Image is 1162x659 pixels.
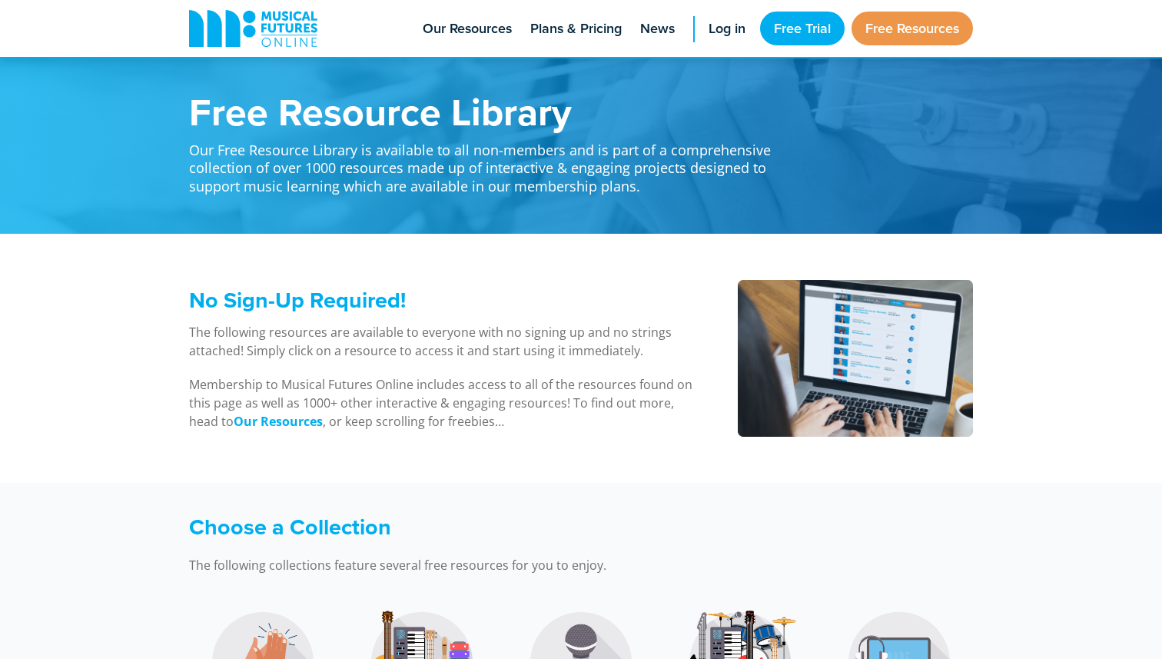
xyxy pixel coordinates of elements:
[189,375,699,431] p: Membership to Musical Futures Online includes access to all of the resources found on this page a...
[189,284,406,316] span: No Sign-Up Required!
[640,18,675,39] span: News
[189,323,699,360] p: The following resources are available to everyone with no signing up and no strings attached! Sim...
[189,131,788,195] p: Our Free Resource Library is available to all non-members and is part of a comprehensive collecti...
[423,18,512,39] span: Our Resources
[189,514,788,541] h3: Choose a Collection
[189,92,788,131] h1: Free Resource Library
[189,556,788,574] p: The following collections feature several free resources for you to enjoy.
[530,18,622,39] span: Plans & Pricing
[234,413,323,431] a: Our Resources
[852,12,973,45] a: Free Resources
[760,12,845,45] a: Free Trial
[709,18,745,39] span: Log in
